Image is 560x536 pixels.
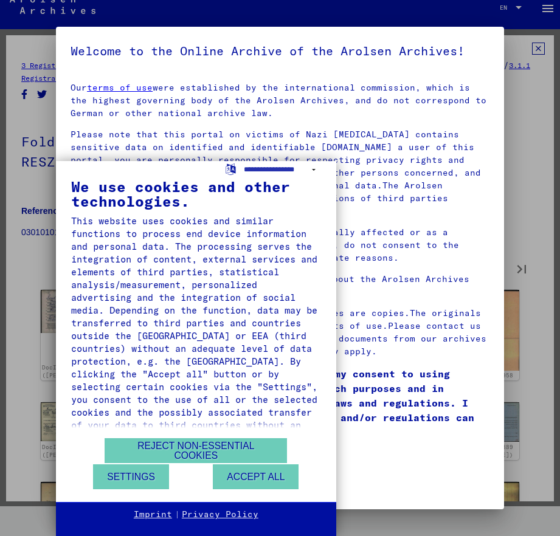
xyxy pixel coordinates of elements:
[71,215,321,444] div: This website uses cookies and similar functions to process end device information and personal da...
[134,509,172,521] a: Imprint
[71,179,321,208] div: We use cookies and other technologies.
[93,464,169,489] button: Settings
[105,438,287,463] button: Reject non-essential cookies
[213,464,299,489] button: Accept all
[182,509,258,521] a: Privacy Policy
